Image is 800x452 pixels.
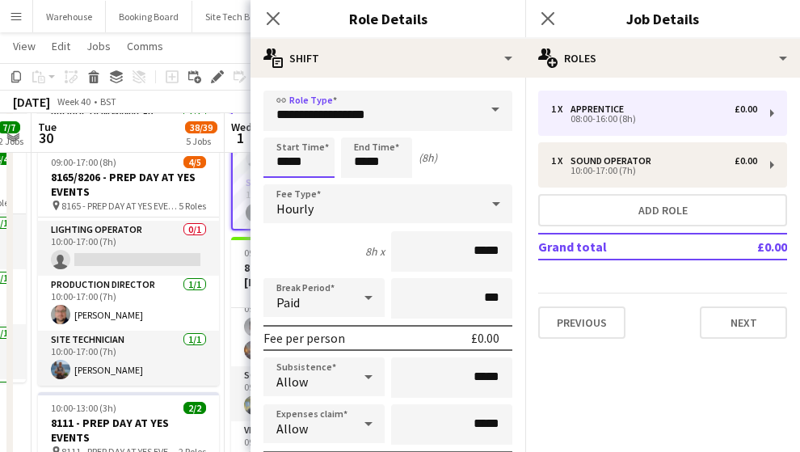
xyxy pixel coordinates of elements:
[38,170,219,199] h3: 8165/8206 - PREP DAY AT YES EVENTS
[551,167,757,175] div: 10:00-17:00 (7h)
[263,330,345,346] div: Fee per person
[551,115,757,123] div: 08:00-16:00 (8h)
[365,244,385,259] div: 8h x
[233,174,411,229] app-card-role: Sound Operator1/110:00-17:00 (7h)[PERSON_NAME]
[231,288,412,366] app-card-role: Sound Operator2/209:30-19:30 (10h)[PERSON_NAME]![PERSON_NAME]
[571,103,630,115] div: Apprentice
[61,200,179,212] span: 8165 - PREP DAY AT YES EVENTS
[183,402,206,414] span: 2/2
[231,260,412,289] h3: 8118 - Invisible Blue Ltd @ [PERSON_NAME][GEOGRAPHIC_DATA]
[251,39,525,78] div: Shift
[276,294,300,310] span: Paid
[525,39,800,78] div: Roles
[38,276,219,331] app-card-role: Production Director1/110:00-17:00 (7h)[PERSON_NAME]
[186,135,217,147] div: 5 Jobs
[551,103,571,115] div: 1 x
[538,234,710,260] td: Grand total
[251,8,525,29] h3: Role Details
[179,200,206,212] span: 5 Roles
[735,155,757,167] div: £0.00
[38,120,57,134] span: Tue
[51,402,116,414] span: 10:00-13:00 (3h)
[471,330,499,346] div: £0.00
[525,8,800,29] h3: Job Details
[36,129,57,147] span: 30
[38,331,219,386] app-card-role: Site Technician1/110:00-17:00 (7h)[PERSON_NAME]
[192,1,295,32] button: Site Tech Bookings
[120,36,170,57] a: Comms
[13,39,36,53] span: View
[571,155,658,167] div: Sound Operator
[33,1,106,32] button: Warehouse
[52,39,70,53] span: Edit
[231,366,412,421] app-card-role: Sound Technician1/109:30-19:30 (10h)[PERSON_NAME]
[700,306,787,339] button: Next
[51,156,116,168] span: 09:00-17:00 (8h)
[53,95,94,108] span: Week 40
[419,150,437,165] div: (8h)
[38,146,219,386] app-job-card: 09:00-17:00 (8h)4/58165/8206 - PREP DAY AT YES EVENTS 8165 - PREP DAY AT YES EVENTS5 Roles[PERSON...
[538,194,787,226] button: Add role
[276,201,314,217] span: Hourly
[13,94,50,110] div: [DATE]
[276,374,308,390] span: Allow
[38,221,219,276] app-card-role: Lighting Operator0/110:00-17:00 (7h)
[106,1,192,32] button: Booking Board
[538,306,625,339] button: Previous
[38,416,219,445] h3: 8111 - PREP DAY AT YES EVENTS
[6,36,42,57] a: View
[185,121,217,133] span: 38/39
[710,234,787,260] td: £0.00
[551,155,571,167] div: 1 x
[100,95,116,108] div: BST
[183,156,206,168] span: 4/5
[127,39,163,53] span: Comms
[80,36,117,57] a: Jobs
[231,120,252,134] span: Wed
[735,103,757,115] div: £0.00
[45,36,77,57] a: Edit
[244,247,314,259] span: 09:30-19:30 (10h)
[229,129,252,147] span: 1
[86,39,111,53] span: Jobs
[276,420,308,437] span: Allow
